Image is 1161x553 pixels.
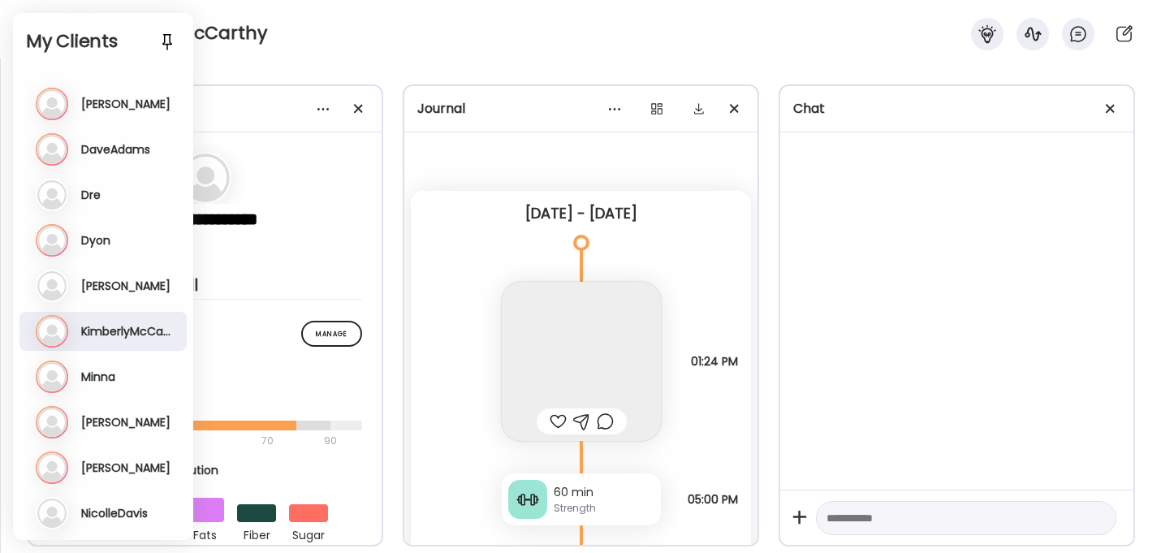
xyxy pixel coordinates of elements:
[417,99,745,119] div: Journal
[81,369,115,384] h3: Minna
[48,321,362,345] h2: Insights
[48,395,362,414] div: 79%
[81,97,170,111] h3: [PERSON_NAME]
[688,492,738,507] span: 05:00 PM
[237,522,276,545] div: fiber
[48,275,362,295] div: Feel better overall
[81,233,110,248] h3: Dyon
[70,462,341,479] div: Macronutrient Distribution
[181,153,230,202] img: bg-avatar-default.svg
[81,188,101,202] h3: Dre
[26,29,180,54] h2: My Clients
[322,431,339,451] div: 90
[81,415,170,430] h3: [PERSON_NAME]
[81,460,170,475] h3: [PERSON_NAME]
[48,256,362,275] div: Goal is to
[289,522,328,545] div: sugar
[81,506,148,521] h3: NicolleDavis
[424,204,738,223] div: [DATE] - [DATE]
[691,354,738,369] span: 01:24 PM
[793,99,1120,119] div: Chat
[41,99,369,119] div: Profile
[48,371,362,388] div: On path meals
[81,324,172,339] h3: KimberlyMcCarthy
[301,321,362,347] div: Manage
[81,279,170,293] h3: [PERSON_NAME]
[554,501,654,516] div: Strength
[554,484,654,501] div: 60 min
[81,142,150,157] h3: DaveAdams
[185,522,224,545] div: fats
